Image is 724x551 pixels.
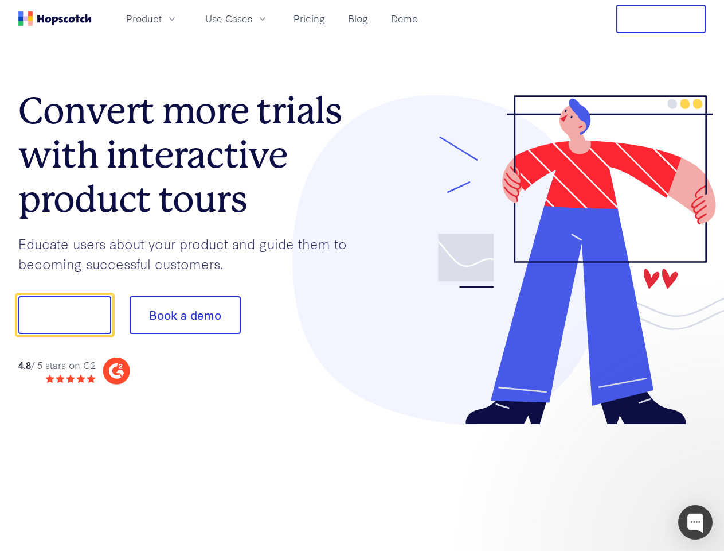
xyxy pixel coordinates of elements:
div: / 5 stars on G2 [18,358,96,372]
a: Demo [386,9,422,28]
span: Product [126,11,162,26]
a: Home [18,11,92,26]
a: Pricing [289,9,330,28]
a: Blog [343,9,373,28]
button: Book a demo [130,296,241,334]
button: Product [119,9,185,28]
p: Educate users about your product and guide them to becoming successful customers. [18,234,362,273]
button: Use Cases [198,9,275,28]
button: Free Trial [616,5,706,33]
button: Show me! [18,296,111,334]
strong: 4.8 [18,358,31,371]
span: Use Cases [205,11,252,26]
h1: Convert more trials with interactive product tours [18,89,362,221]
